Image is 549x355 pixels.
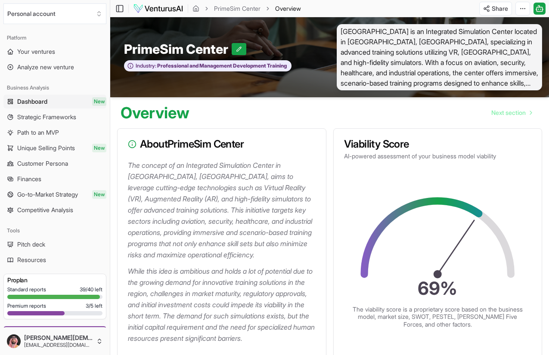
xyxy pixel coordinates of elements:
h1: Overview [121,104,189,121]
a: Finances [3,172,106,186]
span: Unique Selling Points [17,144,75,152]
span: New [92,190,106,199]
span: Customer Persona [17,159,68,168]
span: Path to an MVP [17,128,59,137]
span: Premium reports [7,303,46,309]
img: logo [133,3,183,14]
button: Share [479,2,512,15]
span: Strategic Frameworks [17,113,76,121]
span: Analyze new venture [17,63,74,71]
span: [EMAIL_ADDRESS][DOMAIN_NAME] [24,342,93,349]
a: Go to next page [484,104,539,121]
button: Select an organization [3,3,106,24]
span: Overview [275,4,301,13]
span: Industry: [136,62,156,69]
span: PrimeSim Center [124,41,232,57]
h3: Viability Score [344,139,532,149]
a: Strategic Frameworks [3,110,106,124]
span: Share [492,4,508,13]
div: Business Analysis [3,81,106,95]
span: Next section [491,108,526,117]
span: [GEOGRAPHIC_DATA] is an Integrated Simulation Center located in [GEOGRAPHIC_DATA], [GEOGRAPHIC_DA... [337,24,543,90]
a: Resources [3,253,106,267]
nav: pagination [484,104,539,121]
button: [PERSON_NAME][DEMOGRAPHIC_DATA][EMAIL_ADDRESS][DOMAIN_NAME] [3,331,106,352]
span: Dashboard [17,97,47,106]
p: The viability score is a proprietary score based on the business model, market size, SWOT, PESTEL... [351,306,524,328]
a: Competitive Analysis [3,203,106,217]
a: Path to an MVP [3,126,106,139]
div: Tools [3,224,106,238]
span: Resources [17,256,46,264]
span: New [92,97,106,106]
a: CommunityNew [4,327,105,341]
span: [PERSON_NAME][DEMOGRAPHIC_DATA] [24,334,93,342]
a: Customer Persona [3,157,106,170]
span: Finances [17,175,41,183]
a: Go-to-Market StrategyNew [3,188,106,201]
h3: Pro plan [7,276,102,284]
a: Your ventures [3,45,106,59]
a: Pitch deck [3,238,106,251]
span: Standard reports [7,286,46,293]
span: Your ventures [17,47,55,56]
span: Go-to-Market Strategy [17,190,78,199]
nav: breadcrumb [192,4,301,13]
span: 3 / 5 left [86,303,102,309]
span: 39 / 40 left [80,286,102,293]
span: New [92,144,106,152]
p: While this idea is ambitious and holds a lot of potential due to the growing demand for innovativ... [128,265,319,344]
a: PrimeSim Center [214,4,261,13]
a: DashboardNew [3,95,106,108]
span: Professional and Management Development Training [156,62,287,69]
p: The concept of an Integrated Simulation Center in [GEOGRAPHIC_DATA], [GEOGRAPHIC_DATA], aims to l... [128,160,319,260]
a: Analyze new venture [3,60,106,74]
h3: About PrimeSim Center [128,139,316,149]
text: 69 % [418,277,457,299]
img: ACg8ocLwqaeAbP2OU-ZTBJvS6u3CwpL6Q909rAwwhsNI8ltiS5SkTyU=s96-c [7,334,21,348]
button: Industry:Professional and Management Development Training [124,60,292,72]
span: Pitch deck [17,240,45,249]
p: AI-powered assessment of your business model viability [344,152,532,161]
span: Competitive Analysis [17,206,73,214]
a: Unique Selling PointsNew [3,141,106,155]
div: Platform [3,31,106,45]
